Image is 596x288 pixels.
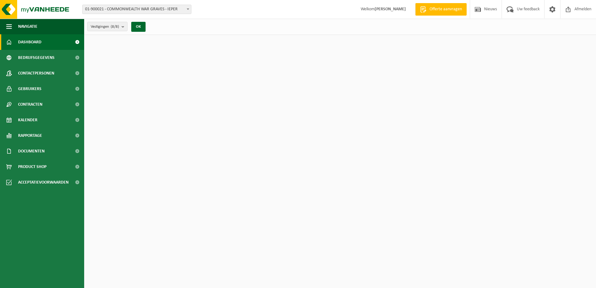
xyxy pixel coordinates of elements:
span: Documenten [18,143,45,159]
strong: [PERSON_NAME] [375,7,406,12]
button: OK [131,22,146,32]
span: 01-900021 - COMMONWEALTH WAR GRAVES - IEPER [82,5,191,14]
span: Vestigingen [91,22,119,31]
span: Rapportage [18,128,42,143]
span: Navigatie [18,19,37,34]
span: Acceptatievoorwaarden [18,175,69,190]
button: Vestigingen(8/8) [87,22,127,31]
span: Offerte aanvragen [428,6,464,12]
span: Kalender [18,112,37,128]
span: 01-900021 - COMMONWEALTH WAR GRAVES - IEPER [83,5,191,14]
span: Product Shop [18,159,46,175]
span: Contracten [18,97,42,112]
span: Gebruikers [18,81,41,97]
span: Dashboard [18,34,41,50]
span: Contactpersonen [18,65,54,81]
span: Bedrijfsgegevens [18,50,55,65]
count: (8/8) [111,25,119,29]
a: Offerte aanvragen [415,3,467,16]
